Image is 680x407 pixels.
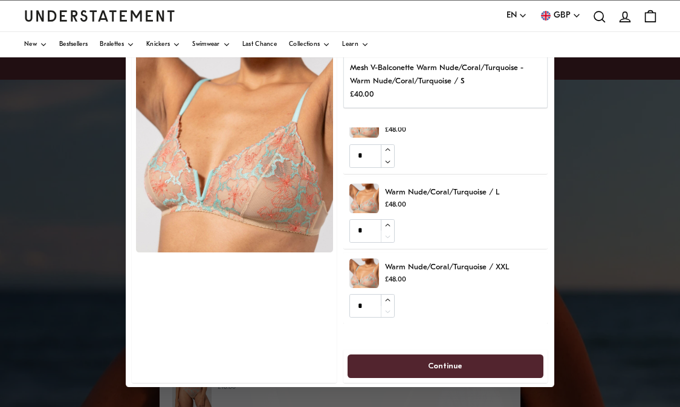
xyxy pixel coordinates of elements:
[349,184,379,213] img: 79_c9301c0e-bcf8-4eb5-b920-f22376785020.jpg
[146,32,180,57] a: Knickers
[554,9,571,22] span: GBP
[242,32,277,57] a: Last Chance
[136,7,333,252] img: 79_c9301c0e-bcf8-4eb5-b920-f22376785020.jpg
[100,32,134,57] a: Bralettes
[192,42,219,48] span: Swimwear
[242,42,277,48] span: Last Chance
[385,199,499,211] p: £48.00
[385,185,499,198] p: Warm Nude/Coral/Turquoise / L
[350,62,541,88] p: Mesh V-Balconette Warm Nude/Coral/Turquoise - Warm Nude/Coral/Turquoise / S
[429,355,463,377] span: Continue
[192,32,230,57] a: Swimwear
[385,261,509,274] p: Warm Nude/Coral/Turquoise / XXL
[289,32,330,57] a: Collections
[350,88,541,101] p: £40.00
[59,42,88,48] span: Bestsellers
[507,9,527,22] button: EN
[539,9,581,22] button: GBP
[385,124,502,135] p: £48.00
[24,32,47,57] a: New
[342,32,369,57] a: Learn
[146,42,170,48] span: Knickers
[24,42,37,48] span: New
[349,258,379,288] img: 79_c9301c0e-bcf8-4eb5-b920-f22376785020.jpg
[100,42,124,48] span: Bralettes
[507,9,517,22] span: EN
[59,32,88,57] a: Bestsellers
[289,42,320,48] span: Collections
[348,354,543,378] button: Continue
[24,10,175,21] a: Understatement Homepage
[385,274,509,286] p: £48.00
[342,42,358,48] span: Learn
